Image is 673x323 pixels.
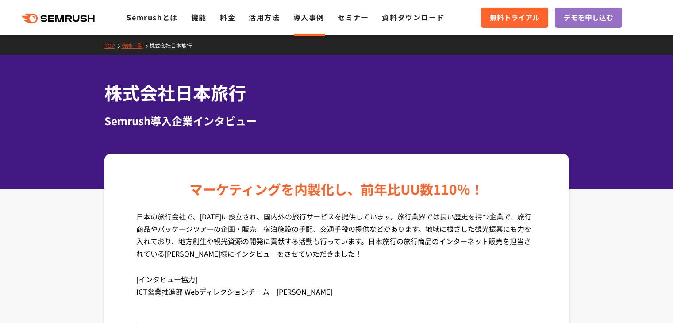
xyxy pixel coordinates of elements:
[382,12,444,23] a: 資料ダウンロード
[293,12,324,23] a: 導入事例
[104,42,122,49] a: TOP
[127,12,177,23] a: Semrushとは
[150,42,199,49] a: 株式会社日本旅行
[136,273,537,311] p: [インタビュー協力] ICT営業推進部 Webディレクションチーム [PERSON_NAME]
[122,42,150,49] a: 機能一覧
[249,12,280,23] a: 活用方法
[220,12,235,23] a: 料金
[136,210,537,273] p: 日本の旅行会社で、[DATE]に設立され、国内外の旅行サービスを提供しています。旅行業界では長い歴史を持つ企業で、旅行商品やパッケージツアーの企画・販売、宿泊施設の手配、交通手段の提供などがあり...
[191,12,207,23] a: 機能
[555,8,622,28] a: デモを申し込む
[189,178,484,200] div: マーケティングを内製化し、前年比UU数110％！
[338,12,369,23] a: セミナー
[481,8,548,28] a: 無料トライアル
[104,113,569,129] div: Semrush導入企業インタビュー
[490,12,539,23] span: 無料トライアル
[104,80,569,106] h1: 株式会社日本旅行
[564,12,613,23] span: デモを申し込む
